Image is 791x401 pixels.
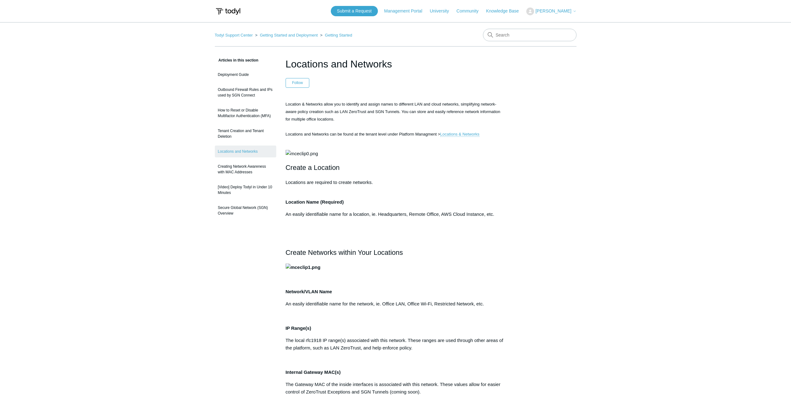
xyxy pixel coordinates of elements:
a: Community [456,8,485,14]
p: The Gateway MAC of the inside interfaces is associated with this network. These values allow for ... [286,381,506,396]
p: The local rfc1918 IP range(s) associated with this network. These ranges are used through other a... [286,337,506,352]
a: Creating Network Awareness with MAC Addresses [215,161,276,178]
img: Todyl Support Center Help Center home page [215,6,241,17]
a: University [430,8,455,14]
a: Locations and Networks [215,146,276,157]
a: Getting Started [325,33,352,37]
li: Todyl Support Center [215,33,254,37]
strong: IP Range(s) [286,325,311,331]
strong: Internal Gateway MAC(s) [286,369,341,375]
li: Getting Started [319,33,352,37]
a: Deployment Guide [215,69,276,81]
p: Locations are required to create networks. [286,179,506,186]
h2: Create a Location [286,162,506,173]
li: Getting Started and Deployment [254,33,319,37]
input: Search [483,29,576,41]
a: How to Reset or Disable Multifactor Authentication (MFA) [215,104,276,122]
span: Location & Networks allow you to identify and assign names to different LAN and cloud networks, s... [286,102,500,137]
strong: Location Name (Required) [286,199,344,205]
a: Outbound Firewall Rules and IPs used by SGN Connect [215,84,276,101]
span: [PERSON_NAME] [535,8,571,13]
a: Management Portal [384,8,428,14]
a: Locations & Networks [440,132,480,137]
a: Secure Global Network (SGN) Overview [215,202,276,219]
button: [PERSON_NAME] [526,7,576,15]
a: Knowledge Base [486,8,525,14]
a: Tenant Creation and Tenant Deletion [215,125,276,142]
h2: Create Networks within Your Locations [286,247,506,258]
strong: Network/VLAN Name [286,289,332,294]
span: Articles in this section [215,58,258,62]
a: Todyl Support Center [215,33,253,37]
img: mceclip1.png [286,264,321,271]
a: Submit a Request [331,6,378,16]
p: An easily identifiable name for the network, ie. Office LAN, Office Wi-Fi, Restricted Network, etc. [286,300,506,308]
h1: Locations and Networks [286,57,506,72]
a: [Video] Deploy Todyl in Under 10 Minutes [215,181,276,199]
button: Follow Article [286,78,310,87]
a: Getting Started and Deployment [260,33,318,37]
img: mceclip0.png [286,150,318,157]
p: An easily identifiable name for a location, ie. Headquarters, Remote Office, AWS Cloud Instance, ... [286,210,506,218]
